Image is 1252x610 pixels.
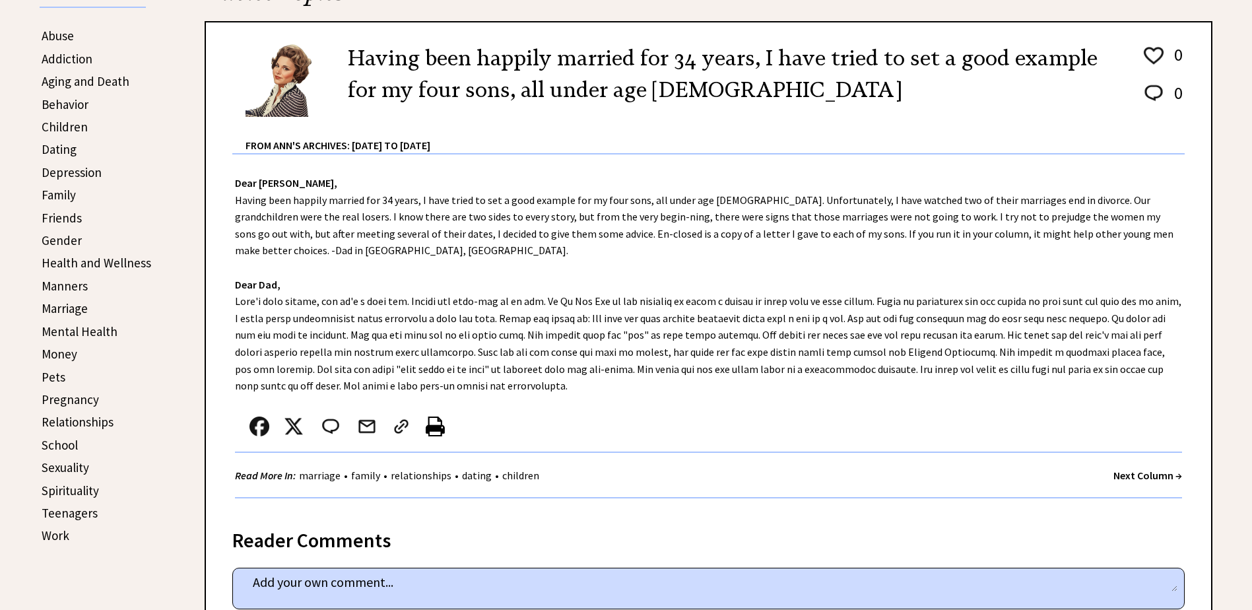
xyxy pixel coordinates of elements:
[246,42,328,117] img: Ann6%20v2%20small.png
[499,469,543,482] a: children
[235,469,296,482] strong: Read More In:
[42,73,129,89] a: Aging and Death
[1168,44,1183,81] td: 0
[1113,469,1182,482] a: Next Column →
[42,28,74,44] a: Abuse
[42,187,76,203] a: Family
[284,417,304,436] img: x_small.png
[296,469,344,482] a: marriage
[348,469,383,482] a: family
[42,459,89,475] a: Sexuality
[42,51,92,67] a: Addiction
[42,414,114,430] a: Relationships
[42,437,78,453] a: School
[348,42,1122,106] h2: Having been happily married for 34 years, I have tried to set a good example for my four sons, al...
[249,417,269,436] img: facebook.png
[1142,83,1166,104] img: message_round%202.png
[42,164,102,180] a: Depression
[42,527,69,543] a: Work
[42,505,98,521] a: Teenagers
[235,467,543,484] div: • • • •
[459,469,495,482] a: dating
[387,469,455,482] a: relationships
[42,278,88,294] a: Manners
[42,369,65,385] a: Pets
[235,176,337,189] strong: Dear [PERSON_NAME],
[319,417,342,436] img: message_round%202.png
[42,346,77,362] a: Money
[42,96,88,112] a: Behavior
[42,483,99,498] a: Spirituality
[42,141,77,157] a: Dating
[232,526,1185,547] div: Reader Comments
[42,255,151,271] a: Health and Wellness
[426,417,445,436] img: printer%20icon.png
[42,323,117,339] a: Mental Health
[1142,44,1166,67] img: heart_outline%201.png
[391,417,411,436] img: link_02.png
[246,118,1185,153] div: From Ann's Archives: [DATE] to [DATE]
[42,300,88,316] a: Marriage
[42,119,88,135] a: Children
[235,278,280,291] strong: Dear Dad,
[206,154,1211,512] div: Having been happily married for 34 years, I have tried to set a good example for my four sons, al...
[42,210,82,226] a: Friends
[42,391,99,407] a: Pregnancy
[1168,82,1183,117] td: 0
[42,232,82,248] a: Gender
[357,417,377,436] img: mail.png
